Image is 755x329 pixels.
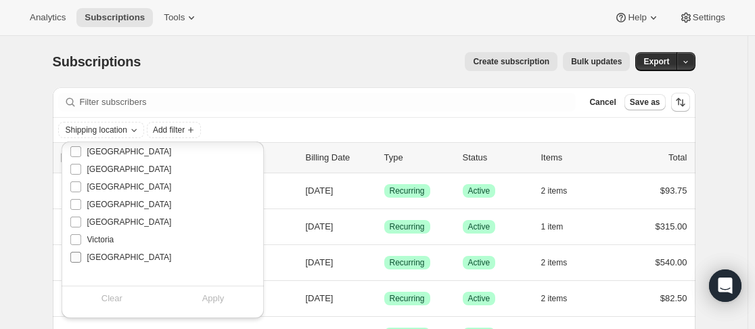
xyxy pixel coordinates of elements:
[468,221,490,232] span: Active
[87,164,172,175] span: [GEOGRAPHIC_DATA]
[22,8,74,27] button: Analytics
[87,234,114,245] span: Victoria
[66,125,127,135] span: Shipping location
[541,293,568,304] span: 2 items
[624,94,666,110] button: Save as
[80,93,576,112] input: Filter subscribers
[693,12,725,23] span: Settings
[306,221,334,232] span: [DATE]
[541,253,582,272] button: 2 items
[306,293,334,303] span: [DATE]
[87,252,172,263] span: [GEOGRAPHIC_DATA]
[468,257,490,268] span: Active
[541,257,568,268] span: 2 items
[660,185,687,196] span: $93.75
[668,151,687,164] p: Total
[81,253,687,272] div: 7769522429[PERSON_NAME][DATE]SuccessRecurringSuccessActive2 items$540.00
[656,257,687,267] span: $540.00
[660,293,687,303] span: $82.50
[81,181,687,200] div: 5803180285[PERSON_NAME][DATE]SuccessRecurringSuccessActive2 items$93.75
[85,12,145,23] span: Subscriptions
[463,151,530,164] p: Status
[53,54,141,69] span: Subscriptions
[384,151,452,164] div: Type
[541,181,582,200] button: 2 items
[87,146,172,157] span: [GEOGRAPHIC_DATA]
[635,52,677,71] button: Export
[628,12,646,23] span: Help
[76,8,153,27] button: Subscriptions
[306,151,373,164] p: Billing Date
[468,293,490,304] span: Active
[81,289,687,308] div: 9402319101Myfanwy Furk[DATE]SuccessRecurringSuccessActive2 items$82.50
[156,8,206,27] button: Tools
[306,185,334,196] span: [DATE]
[87,181,172,192] span: [GEOGRAPHIC_DATA]
[147,122,201,138] button: Add filter
[468,185,490,196] span: Active
[87,217,172,227] span: [GEOGRAPHIC_DATA]
[630,97,660,108] span: Save as
[87,199,172,210] span: [GEOGRAPHIC_DATA]
[541,221,564,232] span: 1 item
[390,221,425,232] span: Recurring
[671,93,690,112] button: Sort the results
[709,269,741,302] div: Open Intercom Messenger
[81,151,687,164] div: IDCustomerBilling DateTypeStatusItemsTotal
[584,94,621,110] button: Cancel
[541,217,578,236] button: 1 item
[390,257,425,268] span: Recurring
[390,185,425,196] span: Recurring
[671,8,733,27] button: Settings
[571,56,622,67] span: Bulk updates
[589,97,616,108] span: Cancel
[59,123,143,137] button: Shipping location
[606,8,668,27] button: Help
[563,52,630,71] button: Bulk updates
[465,52,557,71] button: Create subscription
[30,12,66,23] span: Analytics
[656,221,687,232] span: $315.00
[541,289,582,308] button: 2 items
[473,56,549,67] span: Create subscription
[306,257,334,267] span: [DATE]
[643,56,669,67] span: Export
[390,293,425,304] span: Recurring
[81,217,687,236] div: 5500666109[PERSON_NAME][DATE]SuccessRecurringSuccessActive1 item$315.00
[541,185,568,196] span: 2 items
[164,12,185,23] span: Tools
[541,151,609,164] div: Items
[153,125,185,135] span: Add filter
